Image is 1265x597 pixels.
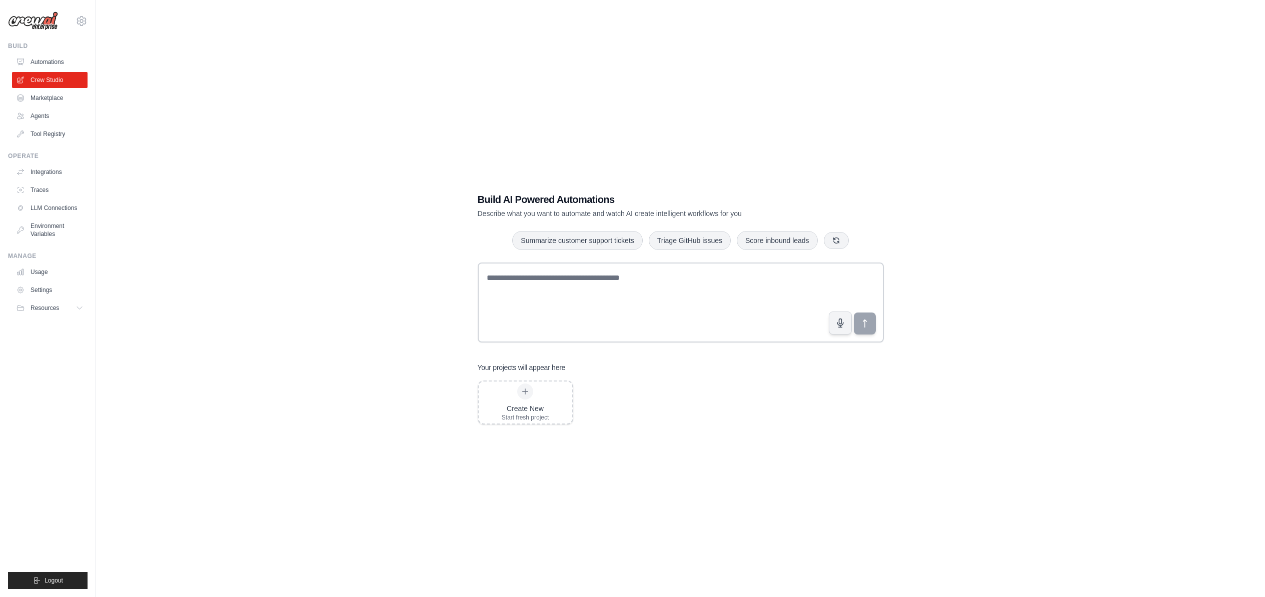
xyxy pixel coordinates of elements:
div: Create New [502,403,549,413]
a: Marketplace [12,90,88,106]
span: Logout [45,576,63,584]
a: Automations [12,54,88,70]
div: Operate [8,152,88,160]
a: Settings [12,282,88,298]
a: Environment Variables [12,218,88,242]
a: Crew Studio [12,72,88,88]
a: Integrations [12,164,88,180]
img: Logo [8,11,58,30]
a: Traces [12,182,88,198]
h1: Build AI Powered Automations [478,192,814,206]
button: Logout [8,572,88,589]
button: Score inbound leads [737,231,818,250]
button: Summarize customer support tickets [512,231,642,250]
h3: Your projects will appear here [478,362,566,372]
button: Get new suggestions [824,232,849,249]
div: Manage [8,252,88,260]
a: Agents [12,108,88,124]
a: LLM Connections [12,200,88,216]
button: Resources [12,300,88,316]
div: Build [8,42,88,50]
button: Click to speak your automation idea [829,311,852,334]
a: Tool Registry [12,126,88,142]
button: Triage GitHub issues [649,231,731,250]
div: Start fresh project [502,413,549,421]
span: Resources [31,304,59,312]
p: Describe what you want to automate and watch AI create intelligent workflows for you [478,208,814,218]
a: Usage [12,264,88,280]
